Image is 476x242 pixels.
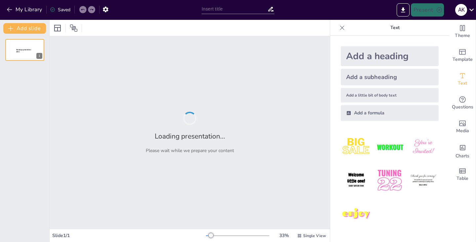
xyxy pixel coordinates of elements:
div: Add text boxes [449,67,476,91]
div: 1 [36,53,42,59]
div: Slide 1 / 1 [52,232,206,239]
p: Text [347,20,443,36]
div: Layout [52,23,63,33]
span: Media [456,127,469,135]
span: Theme [455,32,470,39]
div: Change the overall theme [449,20,476,44]
p: Please wait while we prepare your content [146,147,234,154]
img: 1.jpeg [341,132,372,162]
span: Template [453,56,473,63]
div: Sendsteps presentation editor1 [5,39,44,61]
button: A K [455,3,467,17]
div: Saved [50,7,70,13]
div: Add a little bit of body text [341,88,439,102]
div: Add a formula [341,105,439,121]
button: My Library [5,4,45,15]
button: Export to PowerPoint [397,3,410,17]
h2: Loading presentation... [155,132,225,141]
span: Text [458,80,467,87]
span: Table [456,175,468,182]
span: Sendsteps presentation editor [16,49,31,53]
img: 3.jpeg [408,132,439,162]
div: 33 % [276,232,292,239]
img: 4.jpeg [341,165,372,196]
div: Add a table [449,163,476,186]
input: Insert title [202,4,267,14]
span: Single View [303,233,326,238]
div: Add ready made slides [449,44,476,67]
span: Questions [452,103,473,111]
div: Add a heading [341,46,439,66]
span: Charts [456,152,469,160]
img: 2.jpeg [374,132,405,162]
img: 7.jpeg [341,199,372,229]
span: Position [70,24,78,32]
img: 5.jpeg [374,165,405,196]
div: A K [455,4,467,16]
div: Get real-time input from your audience [449,91,476,115]
button: Present [411,3,444,17]
img: 6.jpeg [408,165,439,196]
button: Add slide [3,23,46,34]
div: Add charts and graphs [449,139,476,163]
div: Add images, graphics, shapes or video [449,115,476,139]
div: Add a subheading [341,69,439,85]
